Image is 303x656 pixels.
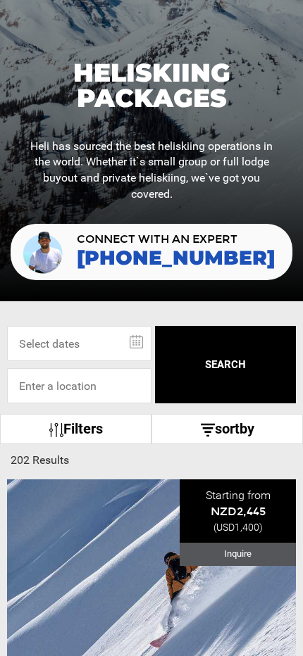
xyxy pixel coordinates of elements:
[28,60,275,111] h1: Heliskiing Packages
[7,326,151,361] input: Select dates
[151,414,303,444] a: sortby
[77,234,275,245] span: CONNECT WITH AN EXPERT
[7,368,151,403] input: Enter a location
[49,423,63,437] img: btn-icon.svg
[21,229,66,275] img: contact our team
[28,139,275,203] p: Heli has sourced the best heliskiing operations in the world. Whether it`s small group or full lo...
[155,326,296,403] button: SEARCH
[214,522,263,533] span: (USD1,400)
[77,245,275,270] a: [PHONE_NUMBER]
[211,505,266,518] span: NZD2,445
[180,543,296,566] div: Inquire
[201,423,215,437] img: sort-icon.svg
[206,488,271,502] span: Starting from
